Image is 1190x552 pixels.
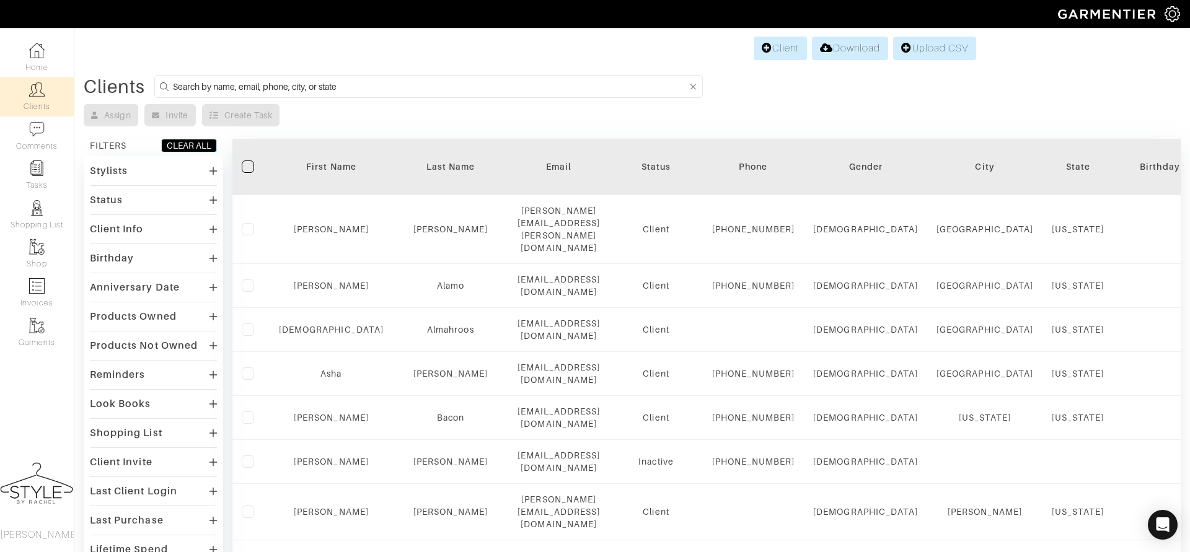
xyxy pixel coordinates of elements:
[813,160,918,173] div: Gender
[90,252,134,265] div: Birthday
[937,323,1033,336] div: [GEOGRAPHIC_DATA]
[161,139,217,152] button: CLEAR ALL
[1052,506,1104,518] div: [US_STATE]
[1148,510,1178,540] div: Open Intercom Messenger
[518,317,601,342] div: [EMAIL_ADDRESS][DOMAIN_NAME]
[294,457,369,467] a: [PERSON_NAME]
[270,139,393,195] th: Toggle SortBy
[518,204,601,254] div: [PERSON_NAME][EMAIL_ADDRESS][PERSON_NAME][DOMAIN_NAME]
[402,160,499,173] div: Last Name
[937,411,1033,424] div: [US_STATE]
[393,139,508,195] th: Toggle SortBy
[937,367,1033,380] div: [GEOGRAPHIC_DATA]
[813,279,918,292] div: [DEMOGRAPHIC_DATA]
[619,323,694,336] div: Client
[90,194,123,206] div: Status
[294,281,369,291] a: [PERSON_NAME]
[84,81,145,93] div: Clients
[413,369,488,379] a: [PERSON_NAME]
[619,367,694,380] div: Client
[610,139,703,195] th: Toggle SortBy
[937,506,1033,518] div: [PERSON_NAME]
[1052,411,1104,424] div: [US_STATE]
[413,457,488,467] a: [PERSON_NAME]
[1165,6,1180,22] img: gear-icon-white-bd11855cb880d31180b6d7d6211b90ccbf57a29d726f0c71d8c61bd08dd39cc2.png
[937,279,1033,292] div: [GEOGRAPHIC_DATA]
[712,411,795,424] div: [PHONE_NUMBER]
[712,455,795,468] div: [PHONE_NUMBER]
[619,223,694,235] div: Client
[437,281,464,291] a: Alamo
[1052,323,1104,336] div: [US_STATE]
[619,160,694,173] div: Status
[893,37,976,60] a: Upload CSV
[90,310,177,323] div: Products Owned
[712,279,795,292] div: [PHONE_NUMBER]
[754,37,807,60] a: Client
[1052,279,1104,292] div: [US_STATE]
[29,82,45,97] img: clients-icon-6bae9207a08558b7cb47a8932f037763ab4055f8c8b6bfacd5dc20c3e0201464.png
[619,455,694,468] div: Inactive
[518,273,601,298] div: [EMAIL_ADDRESS][DOMAIN_NAME]
[167,139,211,152] div: CLEAR ALL
[320,369,342,379] a: Asha
[90,369,145,381] div: Reminders
[90,340,198,352] div: Products Not Owned
[90,223,144,235] div: Client Info
[937,160,1033,173] div: City
[29,200,45,216] img: stylists-icon-eb353228a002819b7ec25b43dbf5f0378dd9e0616d9560372ff212230b889e62.png
[29,160,45,176] img: reminder-icon-8004d30b9f0a5d33ae49ab947aed9ed385cf756f9e5892f1edd6e32f2345188e.png
[173,79,687,94] input: Search by name, email, phone, city, or state
[518,160,601,173] div: Email
[90,281,180,294] div: Anniversary Date
[518,405,601,430] div: [EMAIL_ADDRESS][DOMAIN_NAME]
[712,160,795,173] div: Phone
[279,325,384,335] a: [DEMOGRAPHIC_DATA]
[437,413,464,423] a: Bacon
[413,224,488,234] a: [PERSON_NAME]
[294,413,369,423] a: [PERSON_NAME]
[90,139,126,152] div: FILTERS
[813,411,918,424] div: [DEMOGRAPHIC_DATA]
[29,239,45,255] img: garments-icon-b7da505a4dc4fd61783c78ac3ca0ef83fa9d6f193b1c9dc38574b1d14d53ca28.png
[279,160,384,173] div: First Name
[294,224,369,234] a: [PERSON_NAME]
[712,223,795,235] div: [PHONE_NUMBER]
[90,485,177,497] div: Last Client Login
[1052,3,1165,25] img: garmentier-logo-header-white-b43fb05a5012e4ada735d5af1a66efaba907eab6374d6393d1fbf88cb4ef424d.png
[518,449,601,474] div: [EMAIL_ADDRESS][DOMAIN_NAME]
[90,456,152,468] div: Client Invite
[813,223,918,235] div: [DEMOGRAPHIC_DATA]
[90,398,151,410] div: Look Books
[90,514,164,527] div: Last Purchase
[29,278,45,294] img: orders-icon-0abe47150d42831381b5fb84f609e132dff9fe21cb692f30cb5eec754e2cba89.png
[1052,223,1104,235] div: [US_STATE]
[294,507,369,517] a: [PERSON_NAME]
[804,139,927,195] th: Toggle SortBy
[29,121,45,137] img: comment-icon-a0a6a9ef722e966f86d9cbdc48e553b5cf19dbc54f86b18d962a5391bc8f6eb6.png
[29,43,45,58] img: dashboard-icon-dbcd8f5a0b271acd01030246c82b418ddd0df26cd7fceb0bd07c9910d44c42f6.png
[90,165,128,177] div: Stylists
[1052,160,1104,173] div: State
[813,323,918,336] div: [DEMOGRAPHIC_DATA]
[619,506,694,518] div: Client
[90,427,162,439] div: Shopping List
[813,506,918,518] div: [DEMOGRAPHIC_DATA]
[619,411,694,424] div: Client
[413,507,488,517] a: [PERSON_NAME]
[812,37,888,60] a: Download
[1052,367,1104,380] div: [US_STATE]
[712,367,795,380] div: [PHONE_NUMBER]
[619,279,694,292] div: Client
[29,318,45,333] img: garments-icon-b7da505a4dc4fd61783c78ac3ca0ef83fa9d6f193b1c9dc38574b1d14d53ca28.png
[518,493,601,530] div: [PERSON_NAME][EMAIL_ADDRESS][DOMAIN_NAME]
[518,361,601,386] div: [EMAIL_ADDRESS][DOMAIN_NAME]
[937,223,1033,235] div: [GEOGRAPHIC_DATA]
[813,367,918,380] div: [DEMOGRAPHIC_DATA]
[427,325,474,335] a: Almahroos
[813,455,918,468] div: [DEMOGRAPHIC_DATA]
